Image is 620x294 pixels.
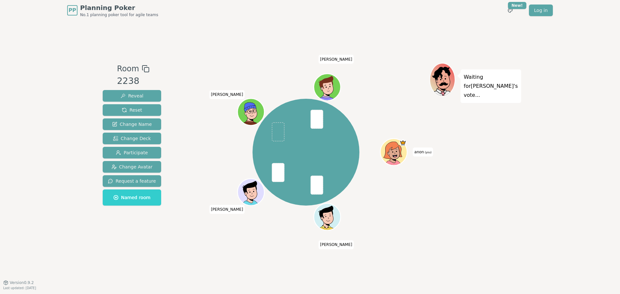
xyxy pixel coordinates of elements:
[113,135,151,142] span: Change Deck
[68,6,76,14] span: PP
[67,3,158,17] a: PPPlanning PokerNo.1 planning poker tool for agile teams
[120,93,143,99] span: Reveal
[103,189,161,206] button: Named room
[209,90,245,99] span: Click to change your name
[529,5,553,16] a: Log in
[318,55,354,64] span: Click to change your name
[424,151,432,154] span: (you)
[3,286,36,290] span: Last updated: [DATE]
[508,2,526,9] div: New!
[80,12,158,17] span: No.1 planning poker tool for agile teams
[318,240,354,249] span: Click to change your name
[103,147,161,158] button: Participate
[112,121,152,127] span: Change Name
[108,178,156,184] span: Request a feature
[3,280,34,285] button: Version0.9.2
[122,107,142,113] span: Reset
[209,205,245,214] span: Click to change your name
[103,133,161,144] button: Change Deck
[103,104,161,116] button: Reset
[111,164,153,170] span: Change Avatar
[10,280,34,285] span: Version 0.9.2
[464,73,518,100] p: Waiting for [PERSON_NAME] 's vote...
[116,149,148,156] span: Participate
[80,3,158,12] span: Planning Poker
[504,5,516,16] button: New!
[113,194,150,201] span: Named room
[399,139,406,146] span: anon is the host
[103,175,161,187] button: Request a feature
[413,147,433,157] span: Click to change your name
[117,63,139,75] span: Room
[381,139,406,165] button: Click to change your avatar
[117,75,149,88] div: 2238
[103,161,161,173] button: Change Avatar
[103,118,161,130] button: Change Name
[103,90,161,102] button: Reveal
